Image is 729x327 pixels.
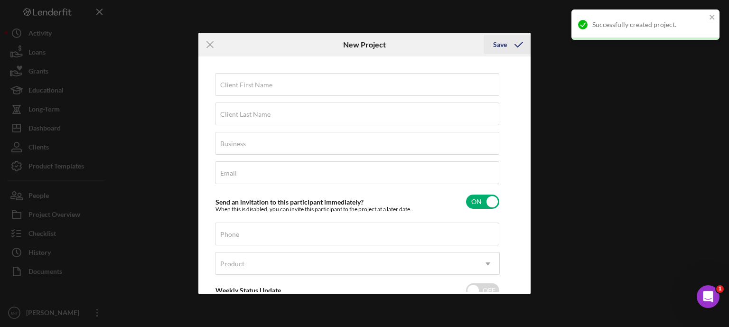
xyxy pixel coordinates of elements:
button: close [709,13,716,22]
button: Save [484,35,531,54]
span: 1 [716,285,724,293]
label: Client Last Name [220,111,271,118]
h6: New Project [343,40,386,49]
label: Weekly Status Update [215,286,281,294]
label: Send an invitation to this participant immediately? [215,198,364,206]
div: When this is disabled, you can invite this participant to the project at a later date. [215,206,411,213]
label: Email [220,169,237,177]
div: Product [220,260,244,268]
label: Phone [220,231,239,238]
iframe: Intercom live chat [697,285,720,308]
label: Business [220,140,246,148]
div: Save [493,35,507,54]
div: Successfully created project. [592,21,706,28]
label: Client First Name [220,81,272,89]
